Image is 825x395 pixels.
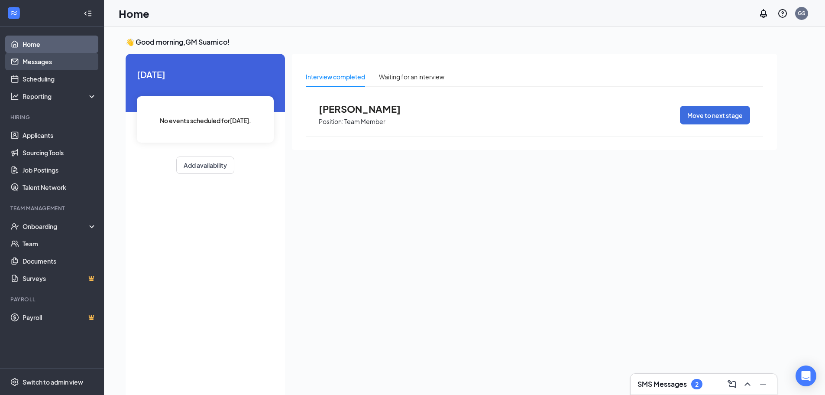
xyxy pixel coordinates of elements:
svg: Minimize [758,379,768,389]
span: [DATE] [137,68,274,81]
svg: Settings [10,378,19,386]
a: Messages [23,53,97,70]
button: ComposeMessage [725,377,739,391]
div: Onboarding [23,222,89,231]
button: Move to next stage [680,106,750,124]
div: Hiring [10,114,95,121]
div: 2 [695,381,699,388]
a: Team [23,235,97,252]
p: Position: [319,118,343,126]
div: GS [798,10,806,17]
svg: ChevronUp [742,379,753,389]
a: Home [23,36,97,53]
svg: Collapse [84,9,92,18]
a: Documents [23,252,97,270]
div: Interview completed [306,72,365,82]
svg: Notifications [758,8,769,19]
svg: UserCheck [10,222,19,231]
svg: Analysis [10,92,19,101]
a: Sourcing Tools [23,144,97,161]
h3: SMS Messages [637,379,687,389]
div: Reporting [23,92,97,101]
svg: WorkstreamLogo [10,9,18,17]
h1: Home [119,6,149,21]
button: Minimize [756,377,770,391]
a: PayrollCrown [23,309,97,326]
span: No events scheduled for [DATE] . [160,116,251,125]
div: Open Intercom Messenger [796,366,816,386]
a: Job Postings [23,161,97,179]
button: ChevronUp [741,377,754,391]
span: [PERSON_NAME] [319,103,414,114]
svg: QuestionInfo [777,8,788,19]
h3: 👋 Good morning, GM Suamico ! [126,37,777,47]
div: Payroll [10,296,95,303]
p: Team Member [344,118,385,126]
a: SurveysCrown [23,270,97,287]
a: Scheduling [23,70,97,88]
a: Applicants [23,127,97,144]
div: Switch to admin view [23,378,83,386]
div: Waiting for an interview [379,72,444,82]
a: Talent Network [23,179,97,196]
button: Add availability [176,157,234,174]
svg: ComposeMessage [727,379,737,389]
div: Team Management [10,205,95,212]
